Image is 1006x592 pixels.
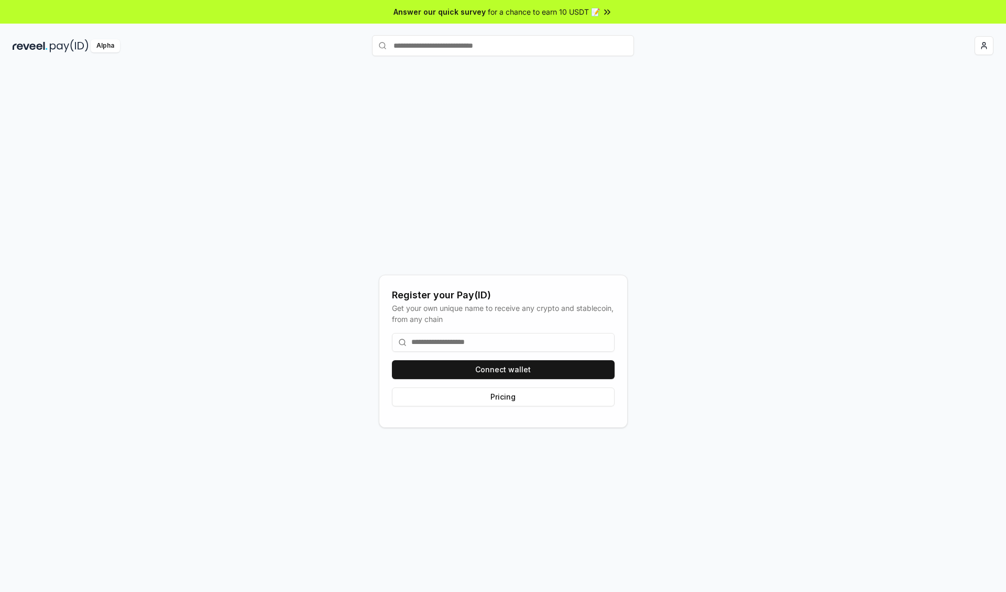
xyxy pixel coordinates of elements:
img: pay_id [50,39,89,52]
div: Get your own unique name to receive any crypto and stablecoin, from any chain [392,303,615,325]
button: Connect wallet [392,360,615,379]
span: for a chance to earn 10 USDT 📝 [488,6,600,17]
button: Pricing [392,388,615,406]
div: Register your Pay(ID) [392,288,615,303]
img: reveel_dark [13,39,48,52]
span: Answer our quick survey [393,6,486,17]
div: Alpha [91,39,120,52]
